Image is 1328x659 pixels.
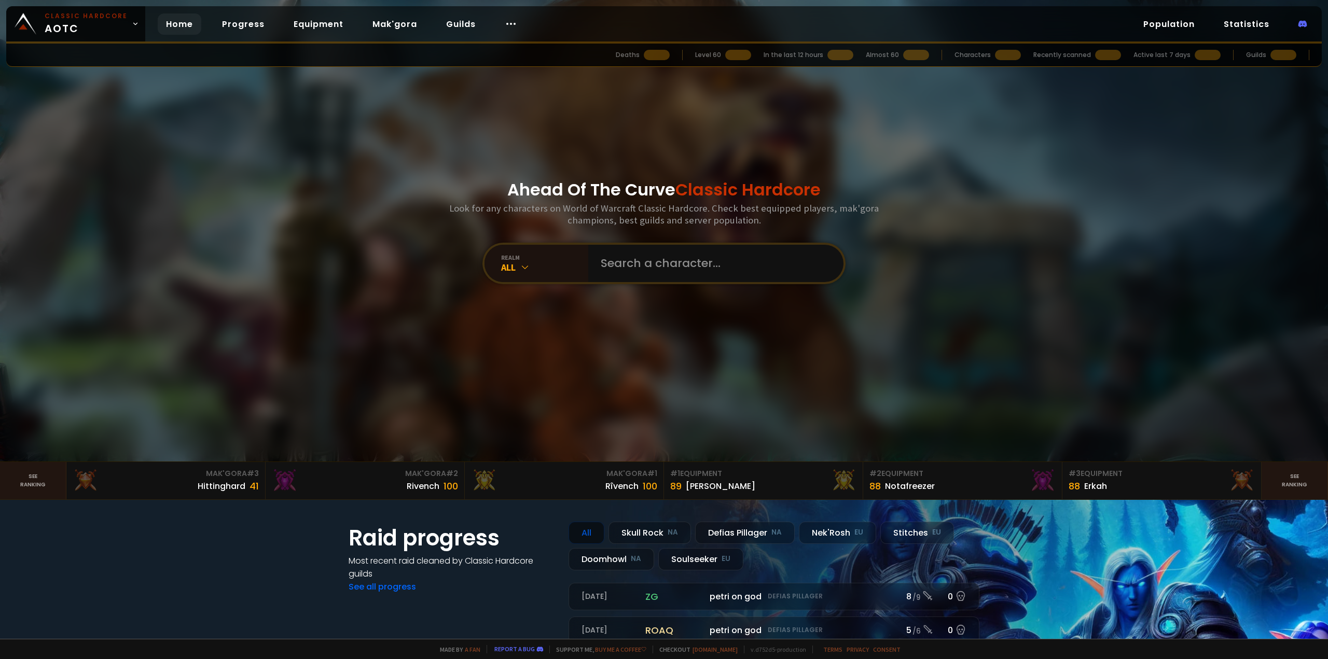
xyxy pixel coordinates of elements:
a: Statistics [1215,13,1278,35]
span: # 2 [869,468,881,479]
div: Characters [955,50,991,60]
a: Mak'Gora#3Hittinghard41 [66,462,266,499]
div: Equipment [1069,468,1255,479]
div: 88 [869,479,881,493]
div: Mak'Gora [471,468,657,479]
div: Notafreezer [885,480,935,493]
div: Level 60 [695,50,721,60]
a: Classic HardcoreAOTC [6,6,145,41]
div: Mak'Gora [272,468,458,479]
div: Equipment [670,468,856,479]
a: Mak'gora [364,13,425,35]
a: Guilds [438,13,484,35]
div: Almost 60 [866,50,899,60]
div: Hittinghard [198,480,245,493]
div: realm [501,254,588,261]
span: # 2 [446,468,458,479]
a: Privacy [847,646,869,653]
div: Equipment [869,468,1056,479]
small: EU [722,554,730,564]
div: In the last 12 hours [764,50,823,60]
a: See all progress [349,581,416,593]
a: a fan [465,646,480,653]
div: Soulseeker [658,548,743,570]
a: Consent [873,646,901,653]
small: NA [631,554,641,564]
a: Report a bug [494,645,535,653]
h1: Ahead Of The Curve [507,177,821,202]
small: EU [932,527,941,538]
div: Active last 7 days [1133,50,1191,60]
a: Terms [823,646,842,653]
div: Defias Pillager [695,522,795,544]
h4: Most recent raid cleaned by Classic Hardcore guilds [349,554,556,580]
a: Buy me a coffee [595,646,646,653]
small: Classic Hardcore [45,11,128,21]
span: # 3 [1069,468,1081,479]
a: Mak'Gora#2Rivench100 [266,462,465,499]
span: Made by [434,646,480,653]
span: AOTC [45,11,128,36]
div: All [569,522,604,544]
div: Recently scanned [1033,50,1091,60]
span: Support me, [549,646,646,653]
a: #2Equipment88Notafreezer [863,462,1062,499]
a: Equipment [285,13,352,35]
div: Mak'Gora [73,468,259,479]
a: Progress [214,13,273,35]
div: Rîvench [605,480,639,493]
div: Rivench [407,480,439,493]
div: Erkah [1084,480,1107,493]
span: v. d752d5 - production [744,646,806,653]
div: [PERSON_NAME] [686,480,755,493]
div: 89 [670,479,682,493]
span: Checkout [653,646,738,653]
div: 100 [444,479,458,493]
a: #1Equipment89[PERSON_NAME] [664,462,863,499]
a: Home [158,13,201,35]
div: Deaths [616,50,640,60]
h3: Look for any characters on World of Warcraft Classic Hardcore. Check best equipped players, mak'g... [445,202,883,226]
a: [DATE]roaqpetri on godDefias Pillager5 /60 [569,616,979,644]
span: # 1 [647,468,657,479]
div: Doomhowl [569,548,654,570]
div: Guilds [1246,50,1266,60]
small: NA [668,527,678,538]
a: [DOMAIN_NAME] [693,646,738,653]
input: Search a character... [594,245,831,282]
small: NA [771,527,782,538]
div: 88 [1069,479,1080,493]
a: Mak'Gora#1Rîvench100 [465,462,664,499]
div: Stitches [880,522,954,544]
a: [DATE]zgpetri on godDefias Pillager8 /90 [569,583,979,610]
div: 100 [643,479,657,493]
a: Population [1135,13,1203,35]
span: # 3 [247,468,259,479]
div: All [501,261,588,273]
div: Skull Rock [608,522,691,544]
div: 41 [250,479,259,493]
h1: Raid progress [349,522,556,554]
div: Nek'Rosh [799,522,876,544]
a: Seeranking [1262,462,1328,499]
span: Classic Hardcore [675,178,821,201]
a: #3Equipment88Erkah [1062,462,1262,499]
small: EU [854,527,863,538]
span: # 1 [670,468,680,479]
